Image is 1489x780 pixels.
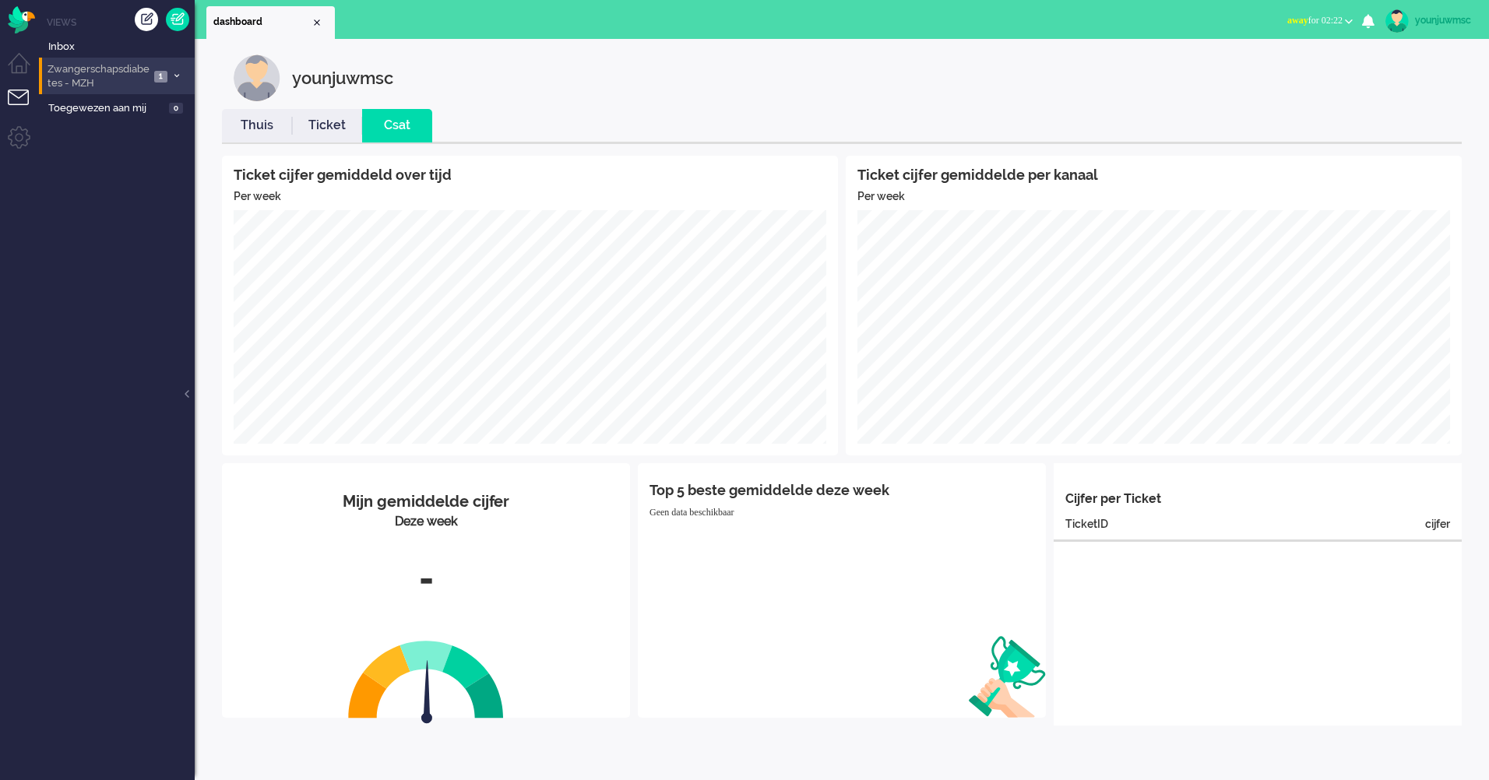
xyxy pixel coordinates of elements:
div: Cijfer per Ticket [1065,490,1161,508]
img: arrow.svg [393,660,460,727]
span: 1 [154,71,167,83]
img: avatar [1385,9,1409,33]
a: Thuis [222,117,292,135]
img: customer.svg [234,54,280,101]
div: - [234,553,618,605]
a: Csat [362,117,432,135]
a: Quick Ticket [166,8,189,31]
li: Admin menu [8,126,43,161]
span: for 02:22 [1287,15,1343,26]
img: flow_omnibird.svg [8,6,35,33]
li: Tickets menu [8,90,43,125]
li: awayfor 02:22 [1278,5,1362,39]
div: Creëer ticket [135,8,158,31]
li: Dashboard menu [8,53,43,88]
a: Inbox [45,37,195,54]
img: trophy.svg [969,636,1046,718]
span: Inbox [48,40,195,54]
h5: Per week [857,191,1450,202]
span: away [1287,15,1308,26]
button: awayfor 02:22 [1278,9,1362,32]
li: Thuis [222,109,292,142]
a: younjuwmsc [1382,9,1473,33]
li: Views [47,16,195,29]
div: younjuwmsc [1415,12,1473,28]
div: younjuwmsc [292,54,393,101]
span: dashboard [213,16,311,29]
a: Ticket [292,117,362,135]
h4: Ticket cijfer gemiddeld over tijd [234,167,826,183]
span: Zwangerschapsdiabetes - MZH [45,62,150,91]
h4: Ticket cijfer gemiddelde per kanaal [857,167,1450,183]
h4: Top 5 beste gemiddelde deze week [649,483,1034,498]
div: TicketID [1054,508,1290,541]
div: Close tab [311,16,323,29]
p: Geen data beschikbaar [649,506,1034,519]
div: Deze week [234,513,618,531]
span: 0 [169,103,183,114]
li: Csat [362,109,432,142]
span: Toegewezen aan mij [48,101,164,116]
img: semi_circle.svg [348,640,504,719]
h5: Per week [234,191,826,202]
div: Mijn gemiddelde cijfer [234,490,618,513]
li: Ticket [292,109,362,142]
a: Toegewezen aan mij 0 [45,99,195,116]
li: Dashboard [206,6,335,39]
div: cijfer [1290,508,1462,541]
a: Omnidesk [8,10,35,22]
